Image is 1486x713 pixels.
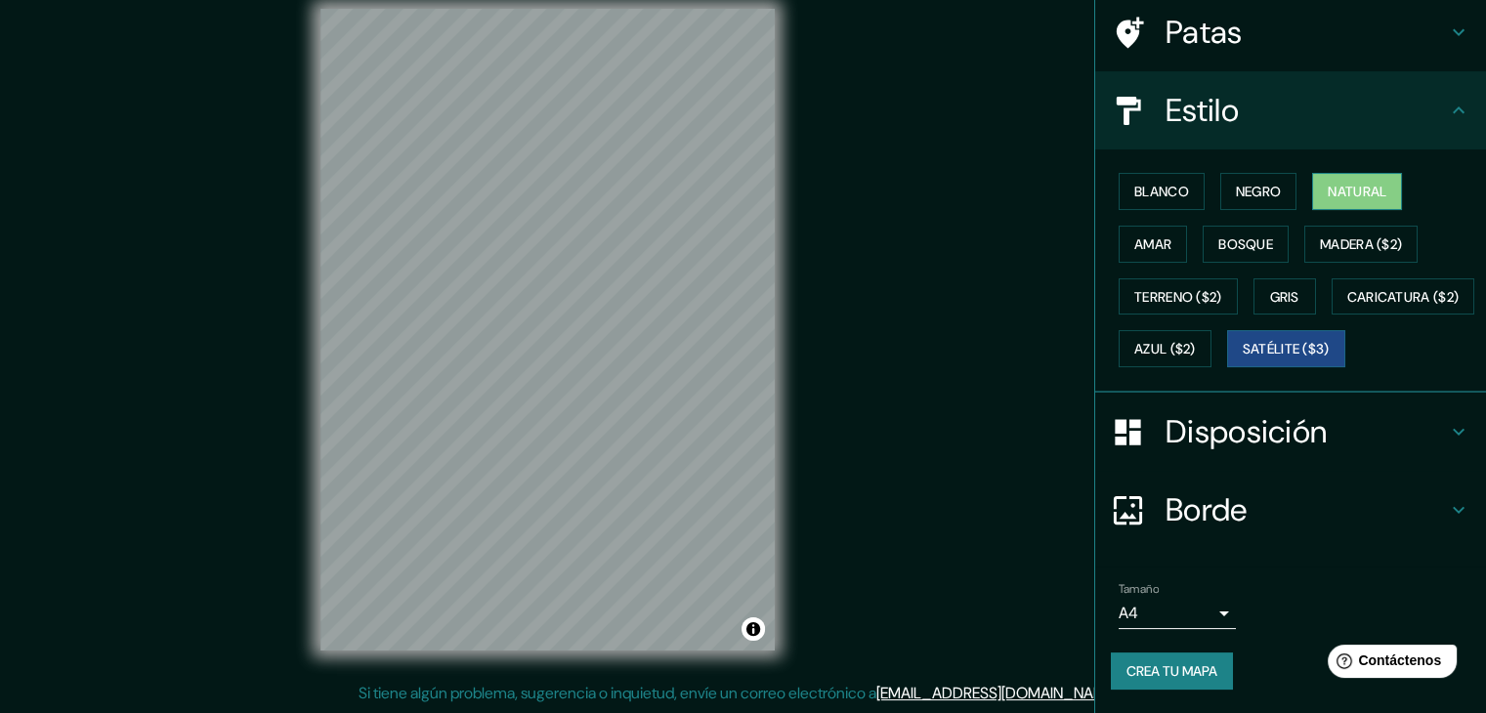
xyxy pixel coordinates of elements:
font: Gris [1270,288,1299,306]
button: Negro [1220,173,1297,210]
button: Blanco [1119,173,1205,210]
font: Natural [1328,183,1386,200]
font: Bosque [1218,235,1273,253]
font: Azul ($2) [1134,341,1196,358]
font: A4 [1119,603,1138,623]
button: Azul ($2) [1119,330,1211,367]
div: Disposición [1095,393,1486,471]
font: Madera ($2) [1320,235,1402,253]
font: Satélite ($3) [1243,341,1330,358]
button: Madera ($2) [1304,226,1418,263]
button: Amar [1119,226,1187,263]
button: Crea tu mapa [1111,652,1233,690]
button: Satélite ($3) [1227,330,1345,367]
font: Crea tu mapa [1126,662,1217,680]
font: Amar [1134,235,1171,253]
button: Bosque [1203,226,1289,263]
a: [EMAIL_ADDRESS][DOMAIN_NAME] [876,683,1118,703]
font: Terreno ($2) [1134,288,1222,306]
font: Estilo [1166,90,1239,131]
button: Activar o desactivar atribución [742,617,765,641]
font: Si tiene algún problema, sugerencia o inquietud, envíe un correo electrónico a [359,683,876,703]
font: Caricatura ($2) [1347,288,1460,306]
font: Tamaño [1119,581,1159,597]
font: Negro [1236,183,1282,200]
div: Estilo [1095,71,1486,149]
div: A4 [1119,598,1236,629]
canvas: Mapa [320,9,775,650]
div: Borde [1095,471,1486,549]
button: Caricatura ($2) [1332,278,1475,315]
button: Terreno ($2) [1119,278,1238,315]
button: Natural [1312,173,1402,210]
font: Disposición [1166,411,1327,452]
font: Patas [1166,12,1243,53]
font: Blanco [1134,183,1189,200]
font: Borde [1166,489,1248,530]
iframe: Lanzador de widgets de ayuda [1312,637,1465,692]
button: Gris [1253,278,1316,315]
